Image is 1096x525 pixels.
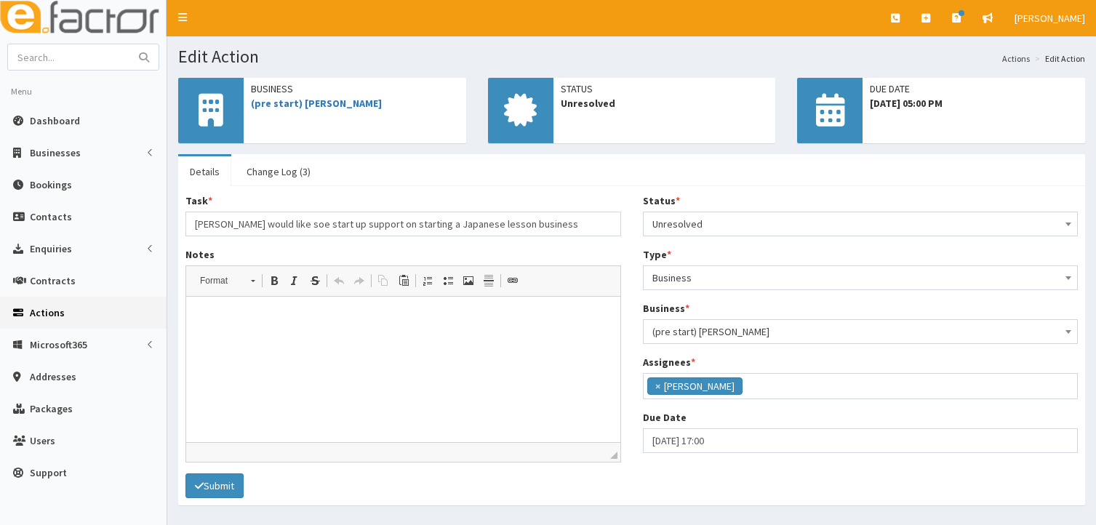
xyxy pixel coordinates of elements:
span: Business [652,268,1069,288]
span: [DATE] 05:00 PM [870,96,1078,111]
span: Enquiries [30,242,72,255]
a: Redo (Ctrl+Y) [349,271,369,290]
span: (pre start) Fumiko Czarnecki [652,321,1069,342]
span: Due Date [870,81,1078,96]
a: Details [178,156,231,187]
span: Users [30,434,55,447]
span: Unresolved [561,96,769,111]
span: Addresses [30,370,76,383]
span: Drag to resize [610,452,617,459]
a: Insert Horizontal Line [479,271,499,290]
span: Contacts [30,210,72,223]
li: Julie Sweeney [647,377,743,395]
iframe: Rich Text Editor, notes [186,297,620,442]
a: Format [192,270,263,291]
h1: Edit Action [178,47,1085,66]
span: Business [251,81,459,96]
a: Insert/Remove Numbered List [417,271,438,290]
span: Support [30,466,67,479]
label: Type [643,247,671,262]
a: Strike Through [305,271,325,290]
label: Business [643,301,689,316]
a: Change Log (3) [235,156,322,187]
a: Image [458,271,479,290]
span: Bookings [30,178,72,191]
span: Contracts [30,274,76,287]
span: Microsoft365 [30,338,87,351]
a: (pre start) [PERSON_NAME] [251,97,382,110]
label: Due Date [643,410,687,425]
a: Bold (Ctrl+B) [264,271,284,290]
span: Packages [30,402,73,415]
span: × [655,379,660,393]
span: Status [561,81,769,96]
a: Insert/Remove Bulleted List [438,271,458,290]
a: Undo (Ctrl+Z) [329,271,349,290]
label: Notes [185,247,215,262]
span: Dashboard [30,114,80,127]
span: [PERSON_NAME] [1015,12,1085,25]
a: Paste (Ctrl+V) [393,271,414,290]
span: Business [643,265,1079,290]
li: Edit Action [1031,52,1085,65]
span: Format [193,271,244,290]
input: Search... [8,44,130,70]
span: Unresolved [643,212,1079,236]
a: Link (Ctrl+L) [503,271,523,290]
span: (pre start) Fumiko Czarnecki [643,319,1079,344]
label: Task [185,193,212,208]
a: Italic (Ctrl+I) [284,271,305,290]
a: Actions [1002,52,1030,65]
a: Copy (Ctrl+C) [373,271,393,290]
span: Unresolved [652,214,1069,234]
span: Actions [30,306,65,319]
label: Assignees [643,355,695,369]
label: Status [643,193,680,208]
span: Businesses [30,146,81,159]
button: Submit [185,473,244,498]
